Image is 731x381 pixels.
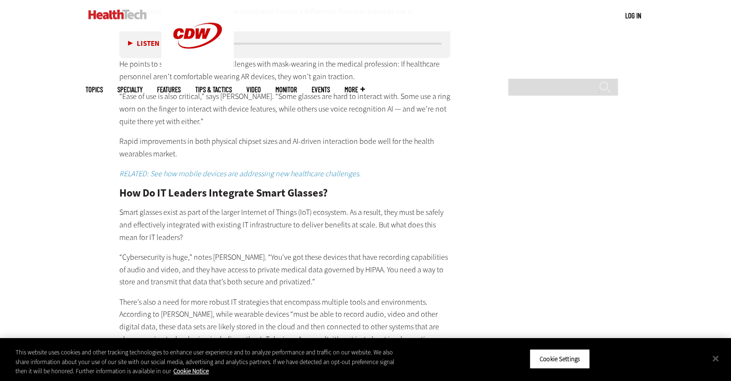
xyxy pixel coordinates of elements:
span: Specialty [117,86,143,93]
p: “Ease of use is also critical,” says [PERSON_NAME]. “Some glasses are hard to interact with. Some... [119,90,451,127]
a: Log in [625,11,641,20]
a: More information about your privacy [173,367,209,375]
a: MonITor [275,86,297,93]
a: Video [246,86,261,93]
span: More [344,86,365,93]
p: There’s also a need for more robust IT strategies that encompass multiple tools and environments.... [119,296,451,358]
a: Events [312,86,330,93]
button: Cookie Settings [530,349,590,369]
p: “Cybersecurity is huge,” notes [PERSON_NAME]. “You’ve got these devices that have recording capab... [119,251,451,288]
a: RELATED: See how mobile devices are addressing new healthcare challenges. [119,169,361,179]
img: Home [88,10,147,19]
a: CDW [161,64,234,74]
a: Tips & Tactics [195,86,232,93]
h2: How Do IT Leaders Integrate Smart Glasses? [119,188,451,198]
a: Features [157,86,181,93]
p: Rapid improvements in both physical chipset sizes and AI-driven interaction bode well for the hea... [119,135,451,160]
div: This website uses cookies and other tracking technologies to enhance user experience and to analy... [15,348,402,376]
span: Topics [86,86,103,93]
button: Close [705,348,726,369]
p: Smart glasses exist as part of the larger Internet of Things (IoT) ecosystem. As a result, they m... [119,206,451,243]
div: User menu [625,11,641,21]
